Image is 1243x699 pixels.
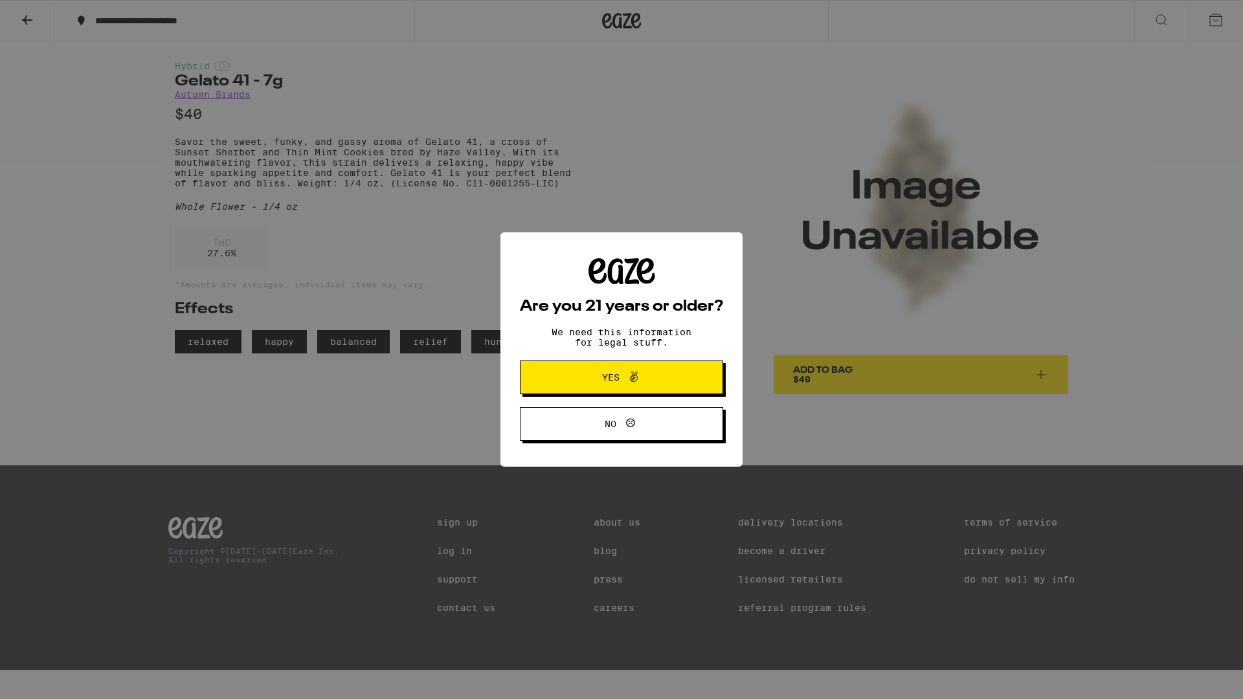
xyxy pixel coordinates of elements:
[520,299,723,315] h2: Are you 21 years or older?
[520,361,723,394] button: Yes
[520,407,723,441] button: No
[541,327,702,348] p: We need this information for legal stuff.
[1162,660,1230,693] iframe: Opens a widget where you can find more information
[602,373,620,382] span: Yes
[605,419,616,428] span: No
